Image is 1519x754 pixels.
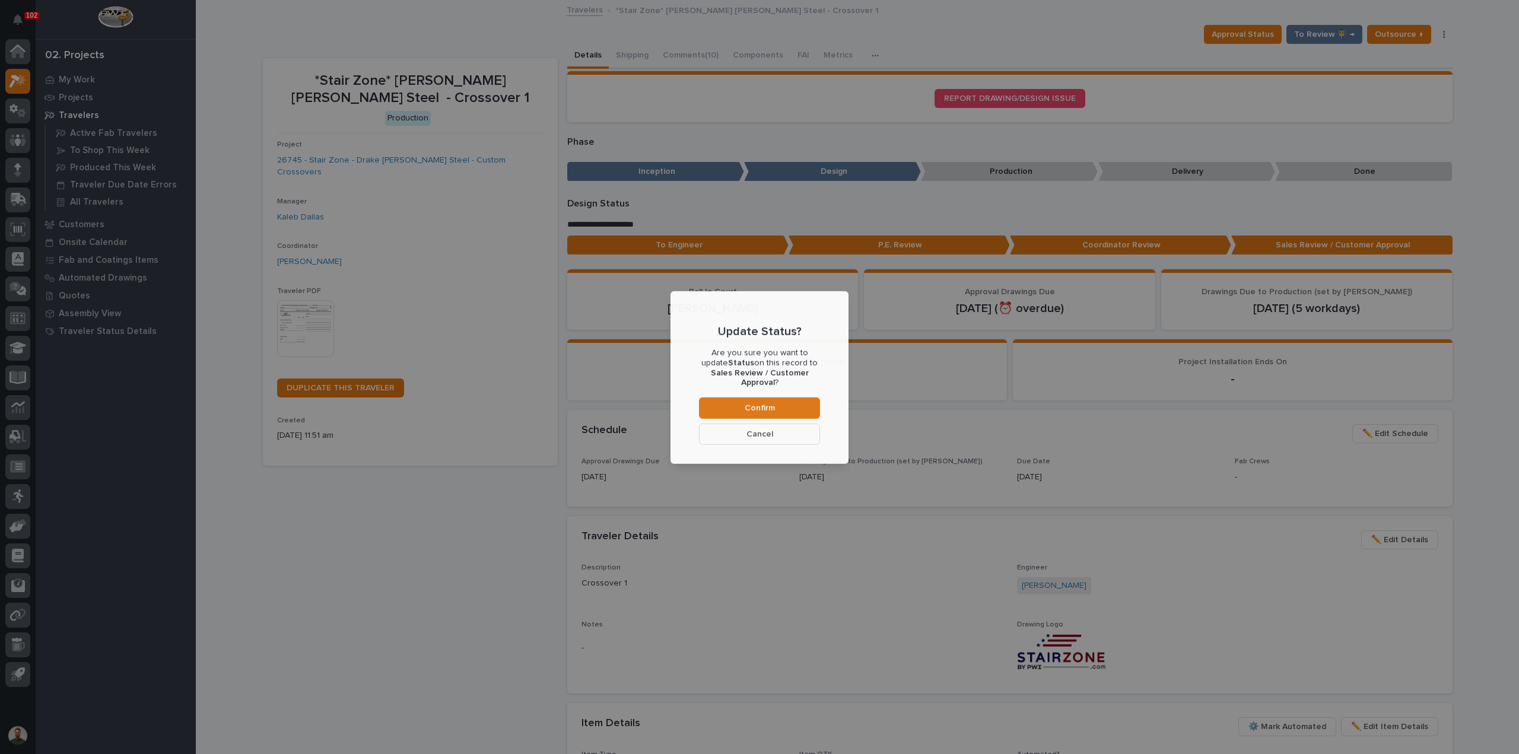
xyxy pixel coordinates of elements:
p: Are you sure you want to update on this record to ? [699,348,820,388]
span: Cancel [746,429,773,440]
p: Update Status? [718,324,802,339]
button: Confirm [699,397,820,419]
b: Sales Review / Customer Approval [711,368,809,387]
button: Cancel [699,424,820,445]
span: Confirm [745,403,775,413]
b: Status [728,358,754,367]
